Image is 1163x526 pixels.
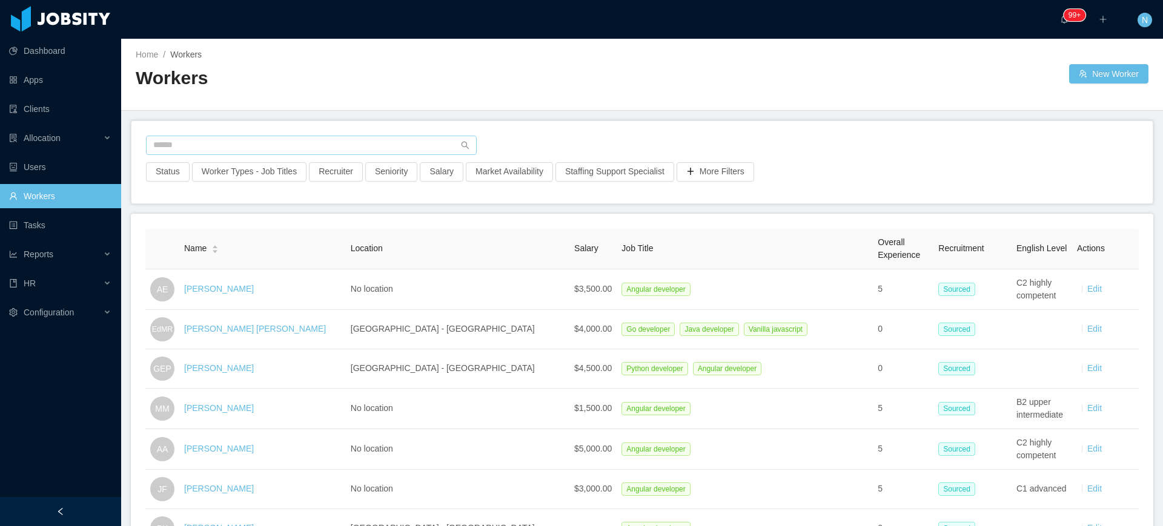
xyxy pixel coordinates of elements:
[574,284,612,294] span: $3,500.00
[1012,389,1072,429] td: B2 upper intermediate
[24,133,61,143] span: Allocation
[1087,444,1102,453] a: Edit
[346,269,569,310] td: No location
[24,307,74,317] span: Configuration
[136,50,158,59] a: Home
[1077,243,1105,253] span: Actions
[1012,269,1072,310] td: C2 highly competent
[184,403,254,413] a: [PERSON_NAME]
[9,97,111,121] a: icon: auditClients
[938,482,975,496] span: Sourced
[9,279,18,288] i: icon: book
[184,484,254,493] a: [PERSON_NAME]
[680,323,738,336] span: Java developer
[184,284,254,294] a: [PERSON_NAME]
[938,442,975,456] span: Sourced
[24,249,53,259] span: Reports
[1016,243,1067,253] span: English Level
[192,162,306,182] button: Worker Types - Job Titles
[938,323,975,336] span: Sourced
[461,141,469,150] i: icon: search
[938,363,980,373] a: Sourced
[184,242,207,255] span: Name
[346,310,569,349] td: [GEOGRAPHIC_DATA] - [GEOGRAPHIC_DATA]
[365,162,417,182] button: Seniority
[873,389,933,429] td: 5
[9,184,111,208] a: icon: userWorkers
[1060,15,1069,24] i: icon: bell
[212,244,219,248] i: icon: caret-up
[1087,484,1102,493] a: Edit
[9,39,111,63] a: icon: pie-chartDashboard
[466,162,553,182] button: Market Availability
[146,162,190,182] button: Status
[677,162,754,182] button: icon: plusMore Filters
[24,278,36,288] span: HR
[309,162,363,182] button: Recruiter
[621,323,675,336] span: Go developer
[1012,470,1072,509] td: C1 advanced
[621,243,653,253] span: Job Title
[938,243,984,253] span: Recruitment
[211,243,219,252] div: Sort
[155,396,169,421] span: MM
[574,243,598,253] span: Salary
[873,349,933,389] td: 0
[157,477,167,501] span: JF
[170,50,202,59] span: Workers
[157,437,168,461] span: AA
[938,484,980,493] a: Sourced
[938,402,975,415] span: Sourced
[184,324,326,334] a: [PERSON_NAME] [PERSON_NAME]
[621,402,690,415] span: Angular developer
[621,283,690,296] span: Angular developer
[574,484,612,493] span: $3,000.00
[184,444,254,453] a: [PERSON_NAME]
[555,162,674,182] button: Staffing Support Specialist
[153,357,171,381] span: GEP
[693,362,761,375] span: Angular developer
[9,68,111,92] a: icon: appstoreApps
[1064,9,1085,21] sup: 1674
[9,134,18,142] i: icon: solution
[621,442,690,456] span: Angular developer
[1087,284,1102,294] a: Edit
[346,470,569,509] td: No location
[621,362,688,375] span: Python developer
[938,403,980,413] a: Sourced
[346,389,569,429] td: No location
[873,310,933,349] td: 0
[938,362,975,375] span: Sourced
[574,444,612,453] span: $5,000.00
[1012,429,1072,470] td: C2 highly competent
[938,284,980,294] a: Sourced
[9,308,18,317] i: icon: setting
[873,429,933,470] td: 5
[873,269,933,310] td: 5
[9,155,111,179] a: icon: robotUsers
[157,277,168,301] span: AE
[351,243,383,253] span: Location
[938,444,980,453] a: Sourced
[938,283,975,296] span: Sourced
[744,323,807,336] span: Vanilla javascript
[212,248,219,252] i: icon: caret-down
[873,470,933,509] td: 5
[1087,403,1102,413] a: Edit
[1142,13,1148,27] span: N
[152,318,173,340] span: EdMR
[1069,64,1148,84] button: icon: usergroup-addNew Worker
[9,213,111,237] a: icon: profileTasks
[9,250,18,258] i: icon: line-chart
[346,429,569,470] td: No location
[938,324,980,334] a: Sourced
[878,237,920,260] span: Overall Experience
[1087,324,1102,334] a: Edit
[1087,363,1102,373] a: Edit
[420,162,463,182] button: Salary
[136,66,642,91] h2: Workers
[621,482,690,496] span: Angular developer
[574,363,612,373] span: $4,500.00
[1099,15,1107,24] i: icon: plus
